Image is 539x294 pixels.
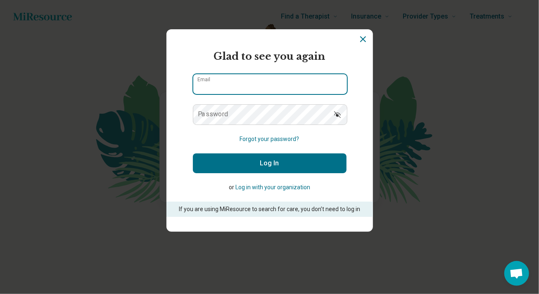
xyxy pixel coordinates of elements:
section: Login Dialog [166,29,373,232]
label: Email [198,77,211,82]
p: or [193,183,347,192]
p: If you are using MiResource to search for care, you don’t need to log in [178,205,361,214]
button: Show password [328,104,347,124]
button: Log In [193,153,347,173]
label: Password [198,111,228,118]
button: Dismiss [358,34,368,44]
button: Forgot your password? [240,135,299,143]
h2: Glad to see you again [193,49,347,64]
button: Log in with your organization [235,183,310,192]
